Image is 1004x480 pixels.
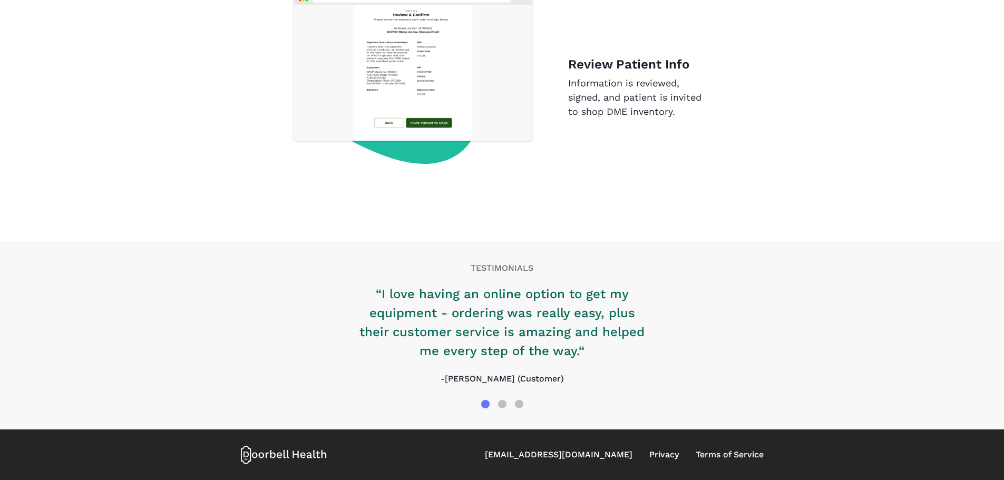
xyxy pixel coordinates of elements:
a: [EMAIL_ADDRESS][DOMAIN_NAME] [485,448,632,461]
p: Review Patient Info [568,55,713,74]
p: Information is reviewed, signed, and patient is invited to shop DME inventory. [568,76,713,119]
a: Terms of Service [696,448,764,461]
a: Privacy [649,448,679,461]
p: -[PERSON_NAME] (Customer) [355,373,650,385]
p: “I love having an online option to get my equipment - ordering was really easy, plus their custom... [355,285,650,360]
p: TESTIMONIALS [241,262,764,275]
